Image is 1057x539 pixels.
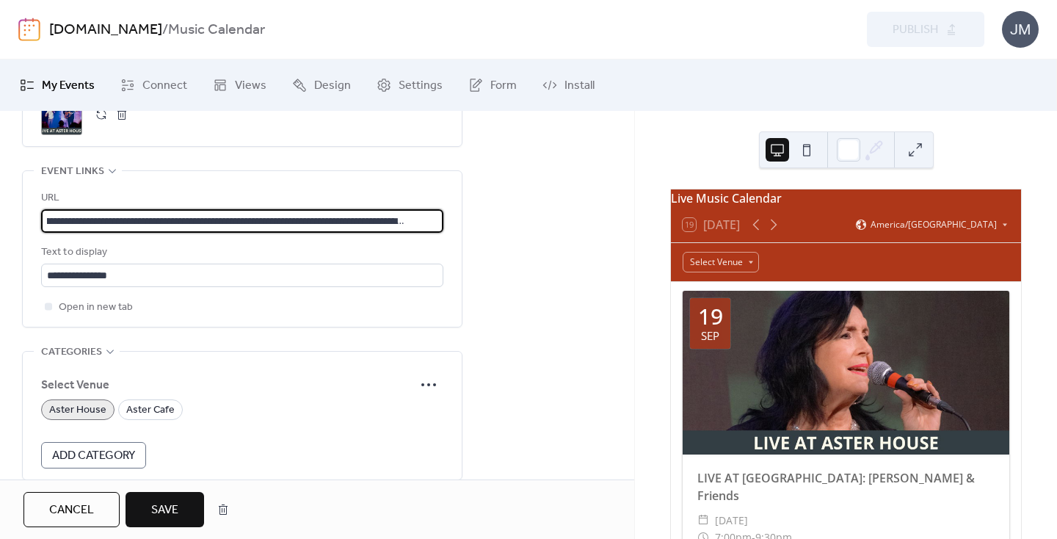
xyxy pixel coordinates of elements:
[457,65,528,105] a: Form
[126,402,175,419] span: Aster Cafe
[162,16,168,44] b: /
[168,16,265,44] b: Music Calendar
[126,492,204,527] button: Save
[142,77,187,95] span: Connect
[49,502,94,519] span: Cancel
[1002,11,1039,48] div: JM
[399,77,443,95] span: Settings
[41,163,104,181] span: Event links
[41,442,146,469] button: Add Category
[41,344,102,361] span: Categories
[151,502,178,519] span: Save
[49,402,106,419] span: Aster House
[59,299,133,316] span: Open in new tab
[698,305,723,328] div: 19
[715,512,748,529] span: [DATE]
[701,330,719,341] div: Sep
[671,189,1021,207] div: Live Music Calendar
[697,470,975,504] a: LIVE AT [GEOGRAPHIC_DATA]: [PERSON_NAME] & Friends
[202,65,277,105] a: Views
[490,77,517,95] span: Form
[41,377,414,394] span: Select Venue
[314,77,351,95] span: Design
[366,65,454,105] a: Settings
[697,512,709,529] div: ​
[871,220,997,229] span: America/[GEOGRAPHIC_DATA]
[18,18,40,41] img: logo
[9,65,106,105] a: My Events
[41,189,440,207] div: URL
[41,244,440,261] div: Text to display
[564,77,595,95] span: Install
[41,94,82,135] div: ;
[42,77,95,95] span: My Events
[281,65,362,105] a: Design
[52,447,135,465] span: Add Category
[49,16,162,44] a: [DOMAIN_NAME]
[531,65,606,105] a: Install
[235,77,266,95] span: Views
[109,65,198,105] a: Connect
[23,492,120,527] button: Cancel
